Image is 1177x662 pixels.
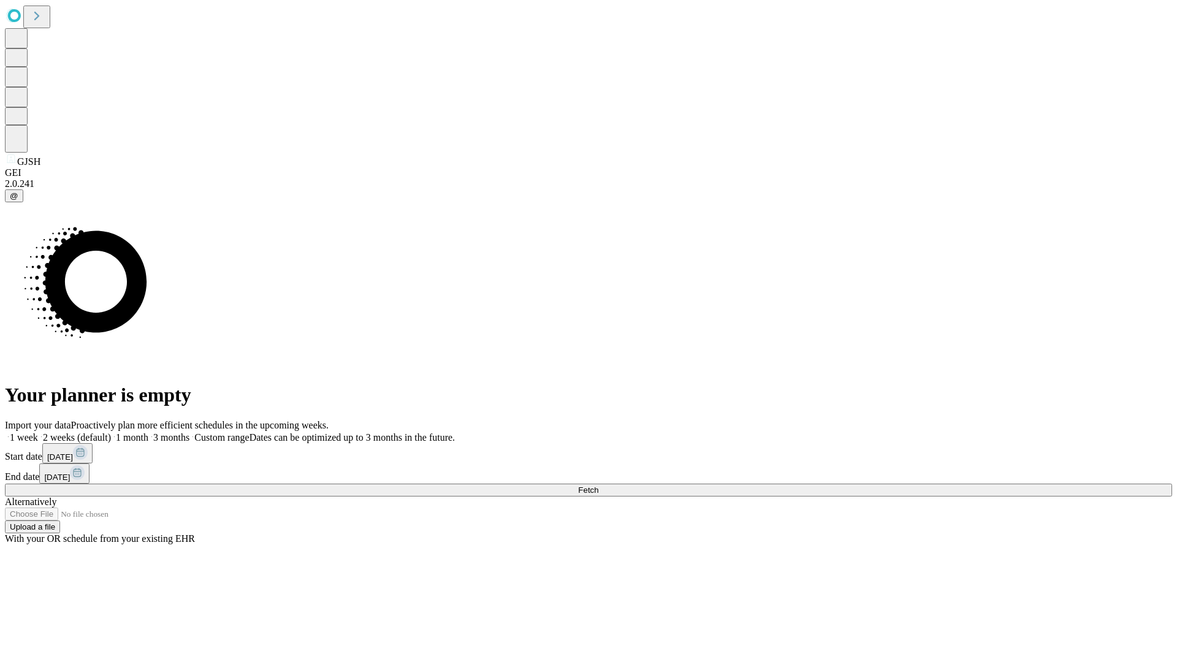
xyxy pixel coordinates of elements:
span: 1 week [10,432,38,443]
span: Alternatively [5,496,56,507]
button: Upload a file [5,520,60,533]
button: Fetch [5,484,1172,496]
h1: Your planner is empty [5,384,1172,406]
div: 2.0.241 [5,178,1172,189]
span: Dates can be optimized up to 3 months in the future. [249,432,455,443]
span: Fetch [578,485,598,495]
button: [DATE] [39,463,90,484]
span: 1 month [116,432,148,443]
span: With your OR schedule from your existing EHR [5,533,195,544]
span: [DATE] [47,452,73,462]
span: [DATE] [44,473,70,482]
span: 3 months [153,432,189,443]
span: @ [10,191,18,200]
span: 2 weeks (default) [43,432,111,443]
span: GJSH [17,156,40,167]
div: Start date [5,443,1172,463]
button: @ [5,189,23,202]
div: End date [5,463,1172,484]
button: [DATE] [42,443,93,463]
div: GEI [5,167,1172,178]
span: Custom range [194,432,249,443]
span: Import your data [5,420,71,430]
span: Proactively plan more efficient schedules in the upcoming weeks. [71,420,329,430]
